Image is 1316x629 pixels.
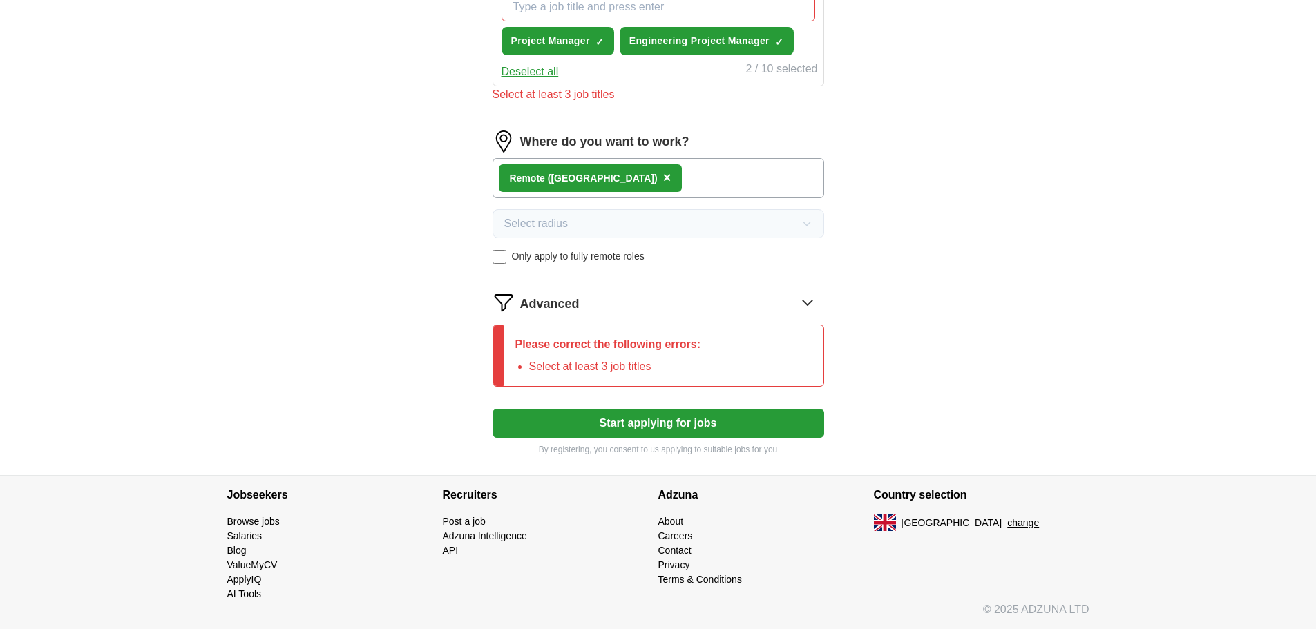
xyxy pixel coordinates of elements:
a: Salaries [227,530,263,541]
p: By registering, you consent to us applying to suitable jobs for you [493,443,824,456]
button: Project Manager✓ [502,27,614,55]
span: Select radius [504,215,569,232]
a: ValueMyCV [227,559,278,570]
a: Careers [658,530,693,541]
span: Only apply to fully remote roles [512,249,645,264]
a: ApplyIQ [227,574,262,585]
div: 2 / 10 selected [745,61,817,80]
button: Engineering Project Manager✓ [620,27,794,55]
div: Remote ([GEOGRAPHIC_DATA]) [510,171,658,186]
a: AI Tools [227,588,262,599]
a: Contact [658,545,692,556]
p: Please correct the following errors: [515,336,701,353]
a: Blog [227,545,247,556]
a: API [443,545,459,556]
label: Where do you want to work? [520,133,689,151]
span: Engineering Project Manager [629,34,770,48]
a: Terms & Conditions [658,574,742,585]
a: Adzuna Intelligence [443,530,527,541]
button: change [1007,516,1039,530]
a: Browse jobs [227,516,280,527]
img: filter [493,291,515,313]
img: UK flag [874,514,896,531]
input: Only apply to fully remote roles [493,250,506,264]
li: Select at least 3 job titles [529,358,701,375]
a: Post a job [443,516,486,527]
span: Project Manager [511,34,590,48]
span: × [663,170,671,185]
button: × [663,168,671,188]
span: Advanced [520,295,580,313]
button: Deselect all [502,64,559,80]
h4: Country selection [874,476,1089,514]
img: location.png [493,130,515,153]
div: Select at least 3 job titles [493,86,824,103]
div: © 2025 ADZUNA LTD [216,601,1100,629]
span: ✓ [775,37,783,48]
a: About [658,516,684,527]
span: [GEOGRAPHIC_DATA] [902,516,1002,530]
span: ✓ [595,37,604,48]
a: Privacy [658,559,690,570]
button: Start applying for jobs [493,409,824,438]
button: Select radius [493,209,824,238]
